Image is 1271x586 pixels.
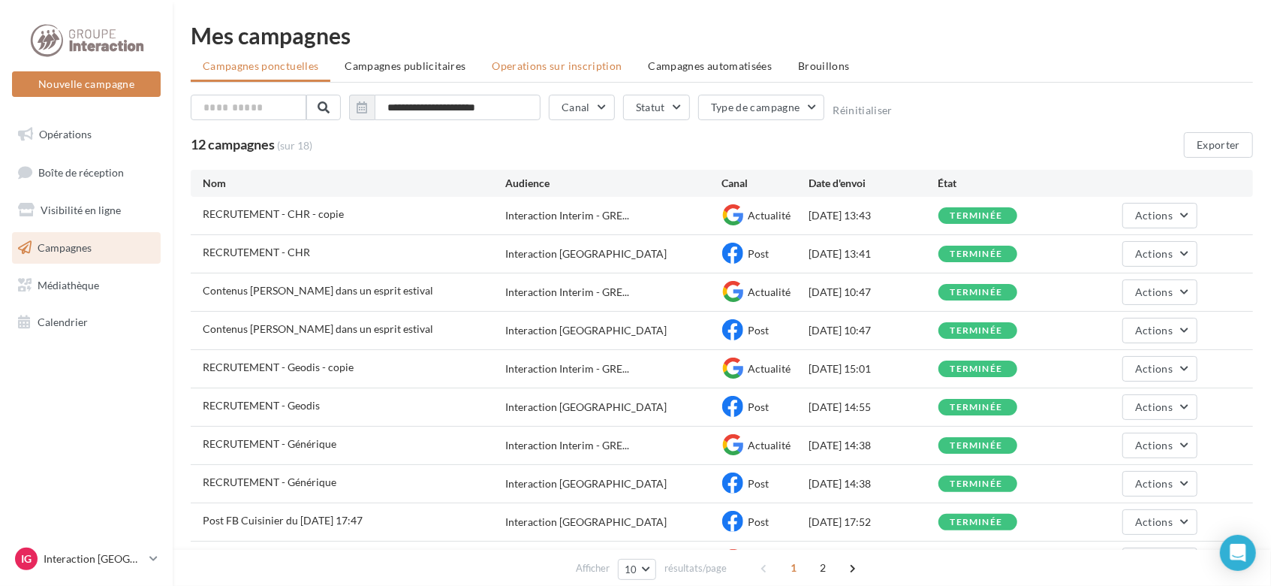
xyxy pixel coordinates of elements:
[722,176,809,191] div: Canal
[9,119,164,150] a: Opérations
[809,246,938,261] div: [DATE] 13:41
[203,514,363,527] span: Post FB Cuisinier du 22-05-2025 17:47
[748,209,791,222] span: Actualité
[9,232,164,264] a: Campagnes
[1122,509,1197,535] button: Actions
[748,362,791,375] span: Actualité
[12,545,161,573] a: IG Interaction [GEOGRAPHIC_DATA]
[809,438,938,453] div: [DATE] 14:38
[1122,433,1197,458] button: Actions
[782,556,806,580] span: 1
[1184,132,1253,158] button: Exporter
[505,361,629,376] span: Interaction Interim - GRE...
[748,400,770,413] span: Post
[1122,241,1197,267] button: Actions
[809,323,938,338] div: [DATE] 10:47
[938,176,1068,191] div: État
[1135,515,1173,528] span: Actions
[38,316,88,328] span: Calendrier
[809,361,938,376] div: [DATE] 15:01
[649,59,773,72] span: Campagnes automatisées
[203,399,320,412] span: RECRUTEMENT - Geodis
[505,246,667,261] div: Interaction [GEOGRAPHIC_DATA]
[191,136,275,153] span: 12 campagnes
[505,208,629,223] span: Interaction Interim - GRE...
[1135,362,1173,375] span: Actions
[664,561,727,575] span: résultats/page
[203,322,433,335] span: Contenus Merciii dans un esprit estival
[1135,477,1173,490] span: Actions
[625,563,637,575] span: 10
[21,551,32,566] span: IG
[748,515,770,528] span: Post
[812,556,836,580] span: 2
[203,361,354,373] span: RECRUTEMENT - Geodis - copie
[618,559,656,580] button: 10
[9,195,164,226] a: Visibilité en ligne
[203,246,310,258] span: RECRUTEMENT - CHR
[950,403,1003,412] div: terminée
[748,477,770,490] span: Post
[950,479,1003,489] div: terminée
[1122,548,1197,573] button: Actions
[698,95,825,120] button: Type de campagne
[1122,471,1197,497] button: Actions
[41,204,121,216] span: Visibilité en ligne
[1135,209,1173,222] span: Actions
[505,176,721,191] div: Audience
[9,270,164,301] a: Médiathèque
[1135,324,1173,337] span: Actions
[809,176,938,191] div: Date d'envoi
[549,95,615,120] button: Canal
[748,324,770,337] span: Post
[1135,247,1173,260] span: Actions
[492,59,622,72] span: Operations sur inscription
[809,400,938,415] div: [DATE] 14:55
[505,400,667,415] div: Interaction [GEOGRAPHIC_DATA]
[950,249,1003,259] div: terminée
[38,278,99,291] span: Médiathèque
[833,104,893,116] button: Réinitialiser
[203,437,336,450] span: RECRUTEMENT - Générique
[950,441,1003,451] div: terminée
[950,364,1003,374] div: terminée
[203,207,344,220] span: RECRUTEMENT - CHR - copie
[277,138,312,153] span: (sur 18)
[9,307,164,338] a: Calendrier
[505,515,667,530] div: Interaction [GEOGRAPHIC_DATA]
[505,323,667,338] div: Interaction [GEOGRAPHIC_DATA]
[809,476,938,491] div: [DATE] 14:38
[191,24,1253,47] div: Mes campagnes
[39,128,92,140] span: Opérations
[748,247,770,260] span: Post
[203,176,505,191] div: Nom
[950,288,1003,298] div: terminée
[345,59,465,72] span: Campagnes publicitaires
[203,284,433,297] span: Contenus Merciii dans un esprit estival
[1220,535,1256,571] div: Open Intercom Messenger
[505,476,667,491] div: Interaction [GEOGRAPHIC_DATA]
[9,156,164,189] a: Boîte de réception
[1135,439,1173,452] span: Actions
[38,165,124,178] span: Boîte de réception
[1135,285,1173,298] span: Actions
[748,439,791,452] span: Actualité
[1135,400,1173,413] span: Actions
[809,208,938,223] div: [DATE] 13:43
[1122,203,1197,228] button: Actions
[1122,356,1197,382] button: Actions
[950,211,1003,221] div: terminée
[1122,394,1197,420] button: Actions
[505,285,629,300] span: Interaction Interim - GRE...
[809,285,938,300] div: [DATE] 10:47
[1122,279,1197,305] button: Actions
[950,326,1003,336] div: terminée
[798,59,850,72] span: Brouillons
[623,95,690,120] button: Statut
[44,551,143,566] p: Interaction [GEOGRAPHIC_DATA]
[576,561,610,575] span: Afficher
[38,241,92,254] span: Campagnes
[809,515,938,530] div: [DATE] 17:52
[1122,318,1197,343] button: Actions
[203,476,336,488] span: RECRUTEMENT - Générique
